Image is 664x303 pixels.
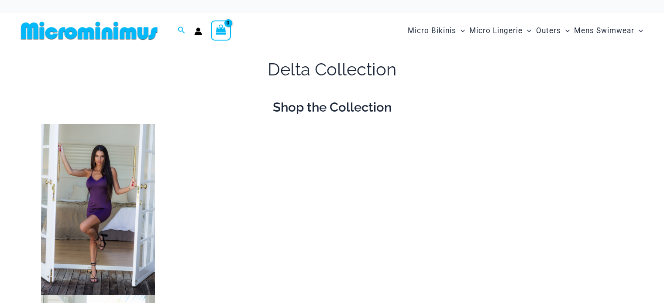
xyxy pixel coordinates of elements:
span: Menu Toggle [561,20,570,42]
img: Delta Purple 5612 Dress 01 [41,124,155,295]
h2: Shop the Collection [17,99,647,116]
span: Micro Lingerie [469,20,523,42]
a: Search icon link [178,25,186,36]
a: Account icon link [194,27,202,35]
span: Menu Toggle [523,20,531,42]
nav: Site Navigation [404,16,647,45]
a: Micro LingerieMenu ToggleMenu Toggle [467,17,533,44]
span: Menu Toggle [634,20,643,42]
h1: Delta Collection [17,57,647,82]
a: Mens SwimwearMenu ToggleMenu Toggle [572,17,645,44]
span: Outers [536,20,561,42]
span: Micro Bikinis [408,20,456,42]
img: MM SHOP LOGO FLAT [17,21,161,41]
a: View Shopping Cart, empty [211,20,231,41]
a: Micro BikinisMenu ToggleMenu Toggle [406,17,467,44]
a: OutersMenu ToggleMenu Toggle [534,17,572,44]
span: Mens Swimwear [574,20,634,42]
span: Menu Toggle [456,20,465,42]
